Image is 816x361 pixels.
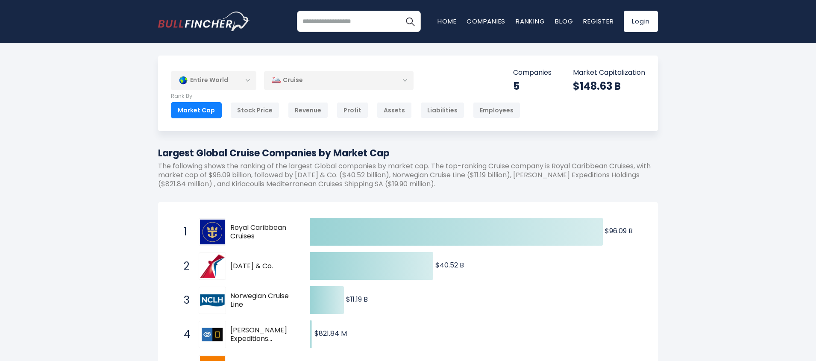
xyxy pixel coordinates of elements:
[346,294,368,304] text: $11.19 B
[583,17,613,26] a: Register
[200,322,225,347] img: Lindblad Expeditions Holdings
[437,17,456,26] a: Home
[171,70,256,90] div: Entire World
[158,12,250,31] img: bullfincher logo
[230,102,279,118] div: Stock Price
[179,327,188,342] span: 4
[573,68,645,77] p: Market Capitalization
[555,17,573,26] a: Blog
[337,102,368,118] div: Profit
[200,288,225,313] img: Norwegian Cruise Line
[399,11,421,32] button: Search
[158,12,250,31] a: Go to homepage
[314,329,347,338] text: $821.84 M
[200,220,225,244] img: Royal Caribbean Cruises
[171,102,222,118] div: Market Cap
[230,326,295,344] span: [PERSON_NAME] Expeditions Holdings
[573,79,645,93] div: $148.63 B
[158,146,658,160] h1: Largest Global Cruise Companies by Market Cap
[230,223,295,241] span: Royal Caribbean Cruises
[467,17,505,26] a: Companies
[179,293,188,308] span: 3
[179,259,188,273] span: 2
[158,162,658,188] p: The following shows the ranking of the largest Global companies by market cap. The top-ranking Cr...
[605,226,633,236] text: $96.09 B
[516,17,545,26] a: Ranking
[230,292,295,310] span: Norwegian Cruise Line
[513,79,552,93] div: 5
[288,102,328,118] div: Revenue
[179,225,188,239] span: 1
[435,260,464,270] text: $40.52 B
[420,102,464,118] div: Liabilities
[473,102,520,118] div: Employees
[230,262,295,271] span: [DATE] & Co.
[171,93,520,100] p: Rank By
[377,102,412,118] div: Assets
[513,68,552,77] p: Companies
[624,11,658,32] a: Login
[200,254,225,279] img: Carnival & Co.
[264,70,414,90] div: Cruise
